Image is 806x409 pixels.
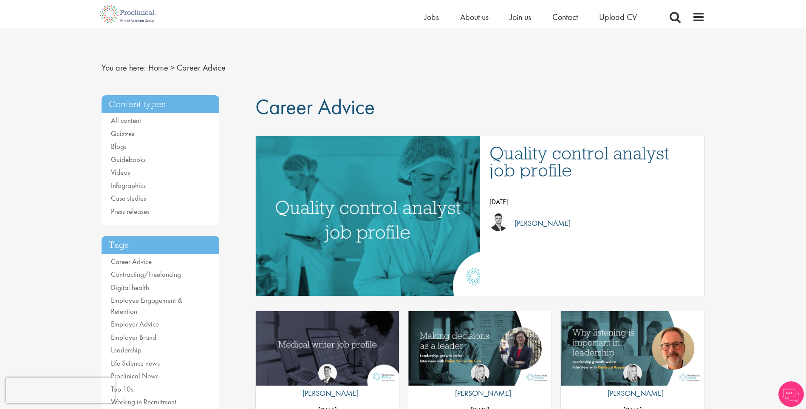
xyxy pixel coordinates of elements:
a: Proclinical News [111,371,158,381]
a: Guidebooks [111,155,146,164]
a: Press releases [111,207,150,216]
img: Joshua Godden [489,213,508,231]
a: Employer Brand [111,332,156,342]
a: Upload CV [599,11,637,23]
img: Chatbot [778,381,804,407]
a: Quizzes [111,129,134,138]
a: Link to a post [408,311,551,386]
a: Link to a post [256,136,480,296]
a: Contact [552,11,578,23]
a: Infographics [111,181,146,190]
span: > [170,62,175,73]
a: breadcrumb link [148,62,168,73]
p: [PERSON_NAME] [601,387,664,400]
a: Naima Morys [PERSON_NAME] [449,364,511,404]
h3: Content types [102,95,220,114]
a: Employer Advice [111,319,159,329]
a: Naima Morys [PERSON_NAME] [601,364,664,404]
a: Leadership [111,345,141,355]
img: George Watson [318,364,337,383]
span: You are here: [102,62,146,73]
h3: Tags [102,236,220,254]
p: [DATE] [489,196,696,208]
span: Career Advice [177,62,226,73]
a: Joshua Godden [PERSON_NAME] [489,213,696,234]
a: George Watson [PERSON_NAME] [296,364,359,404]
a: Link to a post [256,311,399,386]
p: [PERSON_NAME] [449,387,511,400]
a: Case studies [111,193,146,203]
a: All content [111,116,141,125]
a: About us [460,11,489,23]
a: Contracting/Freelancing [111,270,181,279]
a: Digital health [111,283,149,292]
a: Career Advice [111,257,152,266]
img: Medical writer job profile [256,311,399,386]
img: quality control analyst job profile [214,136,522,296]
iframe: reCAPTCHA [6,378,115,403]
span: Career Advice [255,93,375,120]
p: [PERSON_NAME] [508,217,571,230]
img: Why listening is important in leadership | Reinhard Kleyna [561,311,704,386]
a: Working in Recruitment [111,397,176,406]
img: Decisions in leadership with Helen Yuanyuan Cao [408,311,551,386]
a: Videos [111,168,130,177]
a: Quality control analyst job profile [489,145,696,179]
a: Top 10s [111,384,133,394]
a: Life Science news [111,358,160,368]
a: Link to a post [561,311,704,386]
p: [PERSON_NAME] [296,387,359,400]
a: Employee Engagement & Retention [111,295,182,316]
a: Join us [510,11,531,23]
img: Naima Morys [623,364,642,383]
a: Blogs [111,142,127,151]
img: Naima Morys [471,364,489,383]
a: Jobs [424,11,439,23]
